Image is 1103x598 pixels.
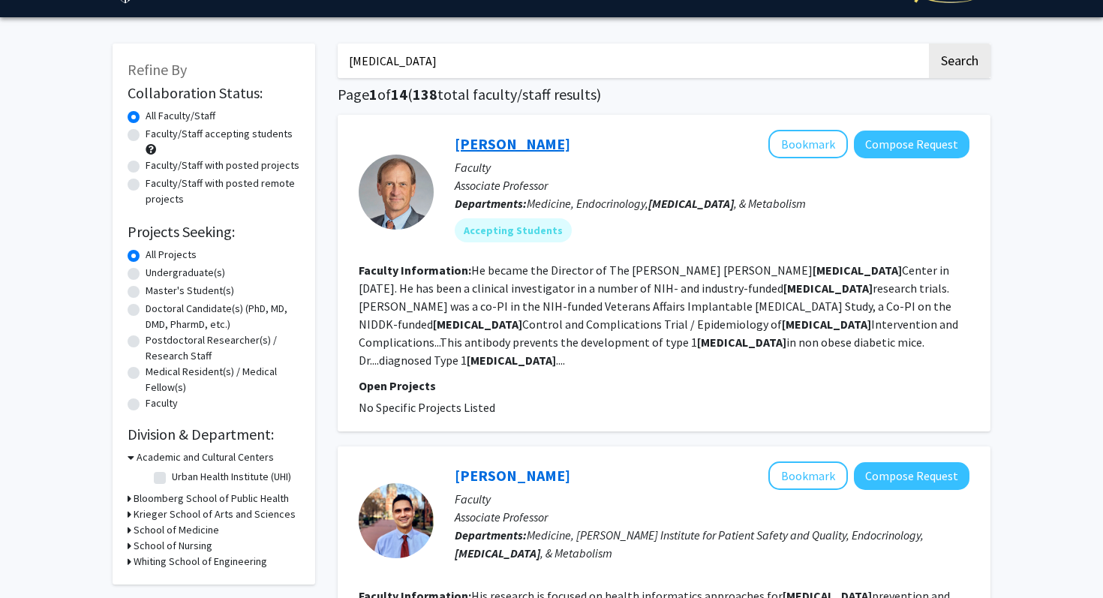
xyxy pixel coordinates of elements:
h3: Academic and Cultural Centers [137,449,274,465]
span: Medicine, Endocrinology, , & Metabolism [527,196,806,211]
p: Open Projects [359,377,969,395]
label: Undergraduate(s) [146,265,225,281]
label: Master's Student(s) [146,283,234,299]
button: Search [929,44,990,78]
b: Departments: [455,527,527,542]
button: Compose Request to Nestoras Mathioudakis [854,462,969,490]
iframe: Chat [11,530,64,587]
b: [MEDICAL_DATA] [648,196,734,211]
h3: Bloomberg School of Public Health [134,491,289,506]
b: [MEDICAL_DATA] [782,317,871,332]
label: Faculty/Staff with posted projects [146,158,299,173]
b: [MEDICAL_DATA] [697,335,786,350]
label: Medical Resident(s) / Medical Fellow(s) [146,364,300,395]
button: Add Nestoras Mathioudakis to Bookmarks [768,461,848,490]
p: Associate Professor [455,176,969,194]
h2: Projects Seeking: [128,223,300,241]
label: All Faculty/Staff [146,108,215,124]
b: Faculty Information: [359,263,471,278]
b: [MEDICAL_DATA] [783,281,873,296]
label: Faculty [146,395,178,411]
h1: Page of ( total faculty/staff results) [338,86,990,104]
h2: Collaboration Status: [128,84,300,102]
h3: School of Nursing [134,538,212,554]
p: Faculty [455,490,969,508]
a: [PERSON_NAME] [455,134,570,153]
span: Refine By [128,60,187,79]
label: Doctoral Candidate(s) (PhD, MD, DMD, PharmD, etc.) [146,301,300,332]
button: Compose Request to Thomas Donner [854,131,969,158]
label: Faculty/Staff with posted remote projects [146,176,300,207]
span: Medicine, [PERSON_NAME] Institute for Patient Safety and Quality, Endocrinology, , & Metabolism [455,527,924,560]
label: All Projects [146,247,197,263]
label: Postdoctoral Researcher(s) / Research Staff [146,332,300,364]
h3: Whiting School of Engineering [134,554,267,569]
label: Urban Health Institute (UHI) [172,469,291,485]
a: [PERSON_NAME] [455,466,570,485]
h3: School of Medicine [134,522,219,538]
b: [MEDICAL_DATA] [455,545,540,560]
h3: Krieger School of Arts and Sciences [134,506,296,522]
p: Associate Professor [455,508,969,526]
span: 138 [413,85,437,104]
b: Departments: [455,196,527,211]
mat-chip: Accepting Students [455,218,572,242]
label: Faculty/Staff accepting students [146,126,293,142]
p: Faculty [455,158,969,176]
h2: Division & Department: [128,425,300,443]
span: 1 [369,85,377,104]
span: 14 [391,85,407,104]
input: Search Keywords [338,44,927,78]
b: [MEDICAL_DATA] [813,263,902,278]
button: Add Thomas Donner to Bookmarks [768,130,848,158]
b: [MEDICAL_DATA] [467,353,556,368]
b: [MEDICAL_DATA] [433,317,522,332]
fg-read-more: He became the Director of The [PERSON_NAME] [PERSON_NAME] Center in [DATE]. He has been a clinica... [359,263,958,368]
span: No Specific Projects Listed [359,400,495,415]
